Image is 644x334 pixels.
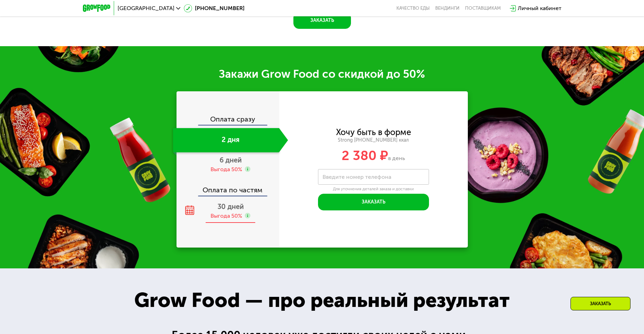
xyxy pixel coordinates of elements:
[336,128,411,136] div: Хочу быть в форме
[518,4,561,12] div: Личный кабинет
[388,155,405,161] span: в день
[396,6,430,11] a: Качество еды
[211,212,242,220] div: Выгода 50%
[211,166,242,173] div: Выгода 50%
[435,6,460,11] a: Вендинги
[318,186,429,192] div: Для уточнения деталей заказа и доставки
[323,175,391,179] label: Введите номер телефона
[217,202,244,211] span: 30 дней
[318,194,429,210] button: Заказать
[293,12,351,29] button: Заказать
[570,297,630,310] div: Заказать
[177,116,279,125] div: Оплата сразу
[118,6,174,11] span: [GEOGRAPHIC_DATA]
[220,156,242,164] span: 6 дней
[177,179,279,195] div: Оплата по частям
[342,148,388,164] span: 2 380 ₽
[465,6,501,11] div: поставщикам
[184,4,244,12] a: [PHONE_NUMBER]
[119,285,525,316] div: Grow Food — про реальный результат
[279,137,468,143] div: Strong [PHONE_NUMBER] ккал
